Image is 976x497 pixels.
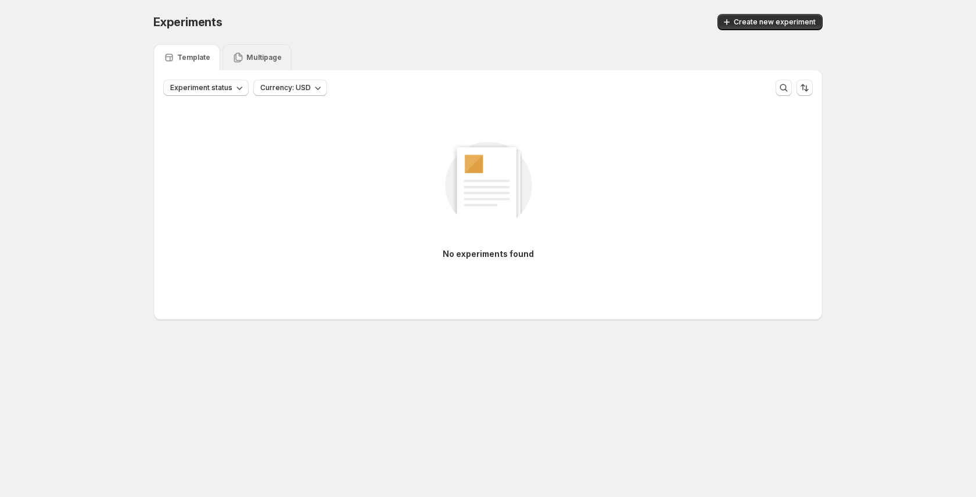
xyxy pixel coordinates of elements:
[153,15,223,29] span: Experiments
[177,53,210,62] p: Template
[443,248,534,260] p: No experiments found
[717,14,823,30] button: Create new experiment
[253,80,327,96] button: Currency: USD
[734,17,816,27] span: Create new experiment
[170,83,232,92] span: Experiment status
[796,80,813,96] button: Sort the results
[246,53,282,62] p: Multipage
[260,83,311,92] span: Currency: USD
[163,80,249,96] button: Experiment status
